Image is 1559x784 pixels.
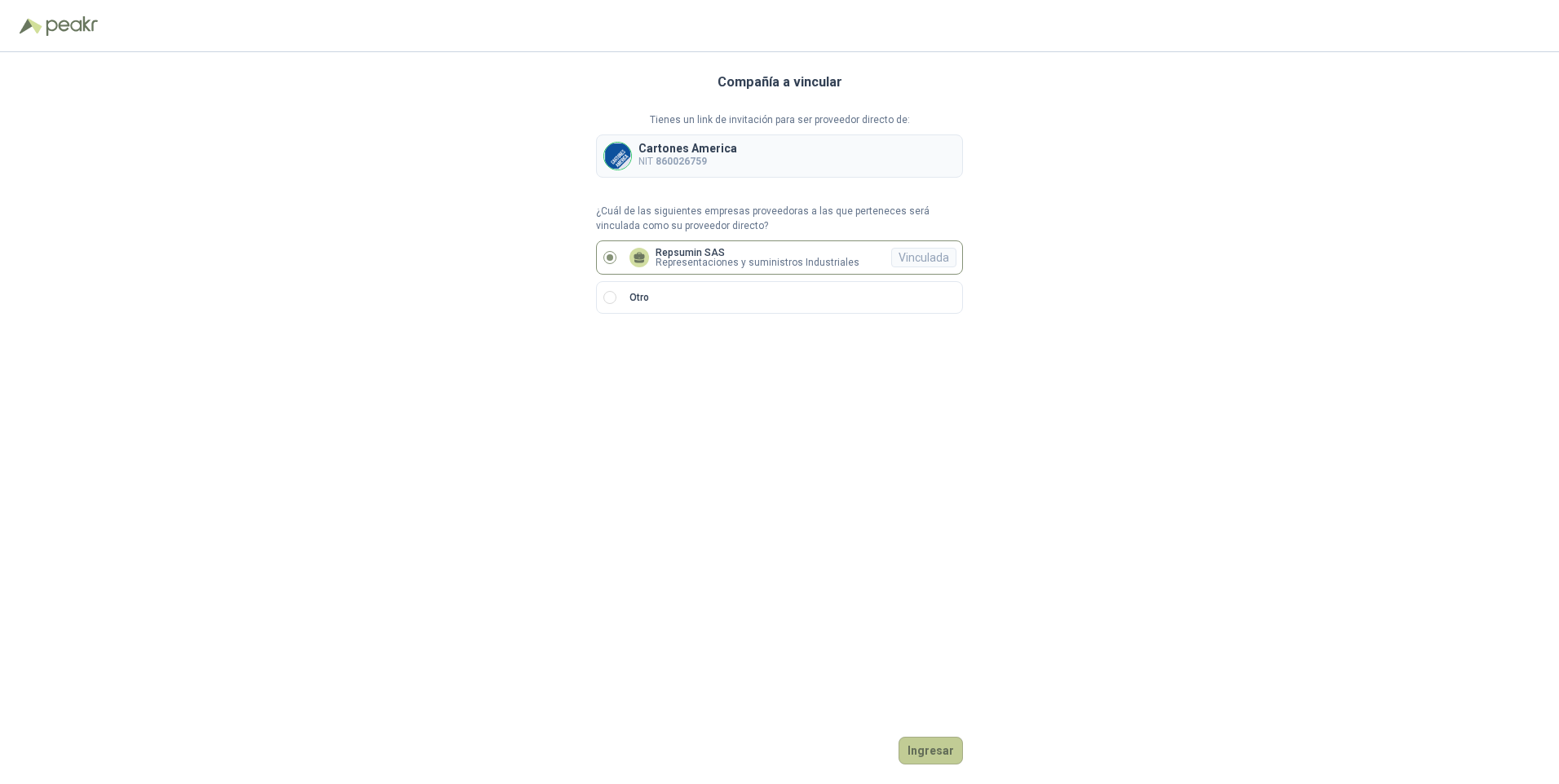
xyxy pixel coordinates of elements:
p: ¿Cuál de las siguientes empresas proveedoras a las que perteneces será vinculada como su proveedo... [596,204,963,235]
p: Representaciones y suministros Industriales [656,258,859,267]
p: Repsumin SAS [656,248,859,258]
p: Cartones America [638,143,737,154]
button: Ingresar [899,737,963,764]
p: Tienes un link de invitación para ser proveedor directo de: [596,112,963,128]
b: 860026759 [656,156,707,167]
img: Company Logo [604,143,631,170]
img: Peakr [46,16,98,36]
p: Otro [629,290,649,306]
img: Logo [20,18,42,34]
h3: Compañía a vincular [718,72,842,93]
div: Vinculada [891,248,956,267]
p: NIT [638,154,737,170]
